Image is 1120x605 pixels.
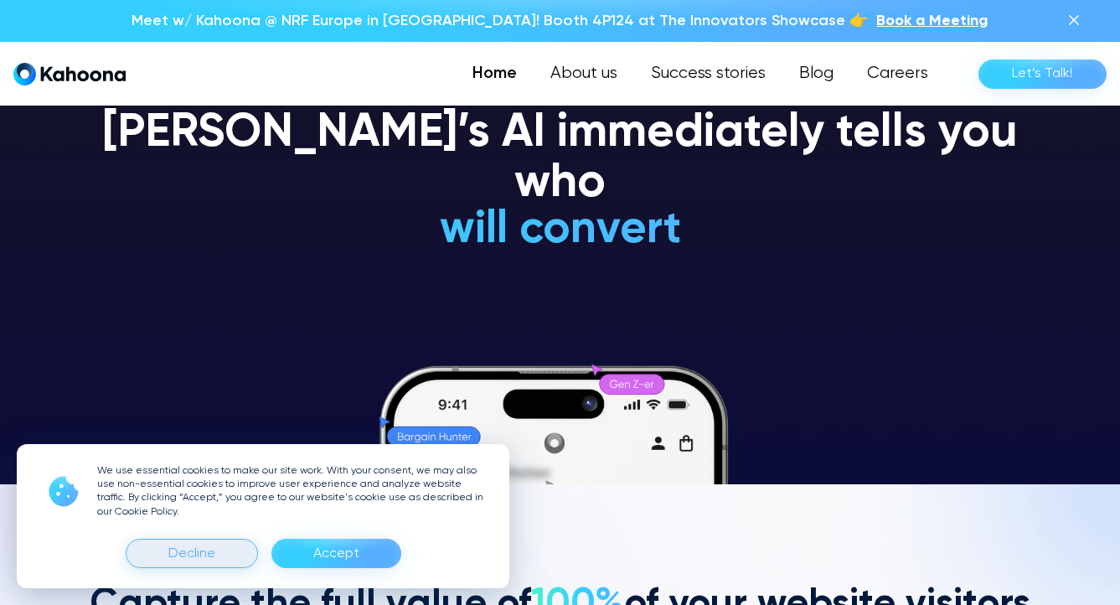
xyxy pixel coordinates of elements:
[97,464,489,519] p: We use essential cookies to make our site work. With your consent, we may also use non-essential ...
[782,57,850,90] a: Blog
[610,380,653,387] g: Gen Z-er
[456,57,534,90] a: Home
[83,109,1038,209] h1: [PERSON_NAME]’s AI immediately tells you who
[126,539,258,568] div: Decline
[978,59,1107,89] a: Let’s Talk!
[132,10,868,32] p: Meet w/ Kahoona @ NRF Europe in [GEOGRAPHIC_DATA]! Booth 4P124 at The Innovators Showcase 👉
[13,62,126,86] a: home
[534,57,634,90] a: About us
[634,57,782,90] a: Success stories
[876,10,988,32] a: Book a Meeting
[313,540,359,567] div: Accept
[313,205,807,255] h1: will convert
[398,432,471,442] g: Bargain Hunter
[850,57,945,90] a: Careers
[1012,60,1073,87] div: Let’s Talk!
[271,539,401,568] div: Accept
[168,540,215,567] div: Decline
[876,13,988,28] span: Book a Meeting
